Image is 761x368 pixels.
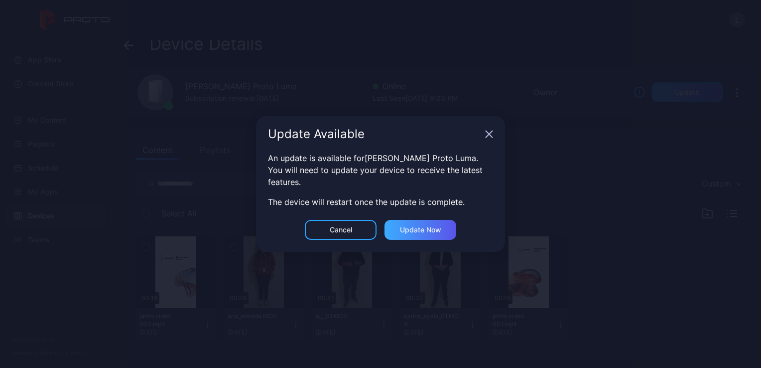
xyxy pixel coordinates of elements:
div: An update is available for [PERSON_NAME] Proto Luma . [268,152,493,164]
div: The device will restart once the update is complete. [268,196,493,208]
div: You will need to update your device to receive the latest features. [268,164,493,188]
button: Cancel [305,220,377,240]
div: Update Available [268,128,481,140]
button: Update now [384,220,456,240]
div: Cancel [330,226,352,234]
div: Update now [400,226,441,234]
